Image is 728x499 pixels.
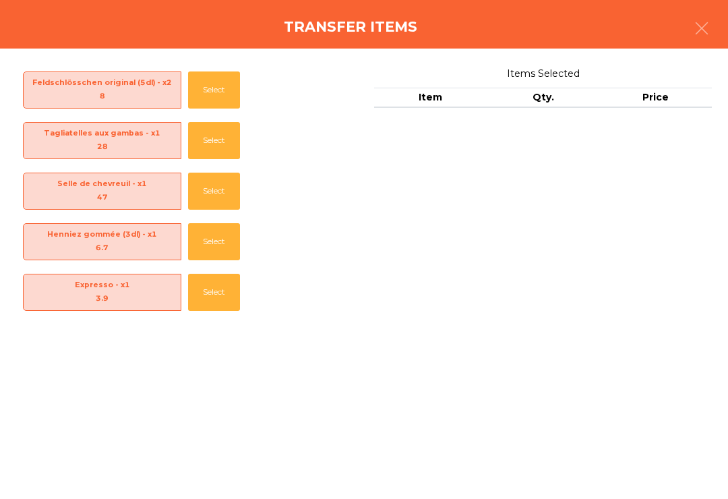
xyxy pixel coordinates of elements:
[24,140,181,154] div: 28
[24,76,181,104] span: Feldschlösschen original (5dl) - x2
[24,292,181,306] div: 3.9
[188,274,240,311] button: Select
[284,17,417,37] h4: Transfer items
[24,191,181,205] div: 47
[374,88,487,108] th: Item
[487,88,599,108] th: Qty.
[374,65,712,83] span: Items Selected
[24,177,181,205] span: Selle de chevreuil - x1
[24,241,181,256] div: 6.7
[188,223,240,260] button: Select
[188,71,240,109] button: Select
[24,278,181,306] span: Expresso - x1
[188,122,240,159] button: Select
[24,90,181,104] div: 8
[188,173,240,210] button: Select
[599,88,712,108] th: Price
[24,228,181,256] span: Henniez gommée (3dl) - x1
[24,127,181,154] span: Tagliatelles aux gambas - x1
